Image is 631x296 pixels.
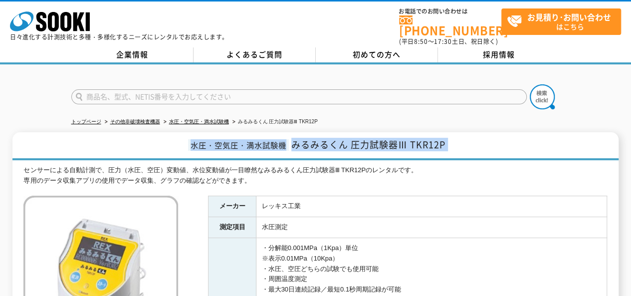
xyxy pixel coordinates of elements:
a: [PHONE_NUMBER] [399,15,501,36]
a: その他非破壊検査機器 [110,119,160,124]
span: お電話でのお問い合わせは [399,8,501,14]
a: 水圧・空気圧・満水試験機 [169,119,229,124]
p: 日々進化する計測技術と多種・多様化するニーズにレンタルでお応えします。 [10,34,228,40]
li: みるみるくん 圧力試験器Ⅲ TKR12P [230,117,318,127]
span: (平日 ～ 土日、祝日除く) [399,37,498,46]
input: 商品名、型式、NETIS番号を入力してください [71,89,527,104]
a: トップページ [71,119,101,124]
a: 企業情報 [71,47,194,62]
span: 初めての方へ [353,49,401,60]
span: 17:30 [434,37,452,46]
a: 初めての方へ [316,47,438,62]
a: お見積り･お問い合わせはこちら [501,8,621,35]
span: みるみるくん 圧力試験器Ⅲ TKR12P [291,138,445,151]
a: 採用情報 [438,47,560,62]
th: 測定項目 [209,217,256,238]
span: 8:50 [414,37,428,46]
span: 水圧・空気圧・満水試験機 [188,139,289,151]
td: レッキス工業 [256,196,607,217]
th: メーカー [209,196,256,217]
div: センサーによる自動計測で、圧力（水圧、空圧）変動値、水位変動値が一目瞭然なみるみるくん圧力試験器Ⅲ TKR12Pのレンタルです。 専用のデータ収集アプリの使用でデータ収集、グラフの確認などができます。 [23,165,607,186]
strong: お見積り･お問い合わせ [527,11,611,23]
td: 水圧測定 [256,217,607,238]
img: btn_search.png [530,84,555,109]
span: はこちら [507,9,621,34]
a: よくあるご質問 [194,47,316,62]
